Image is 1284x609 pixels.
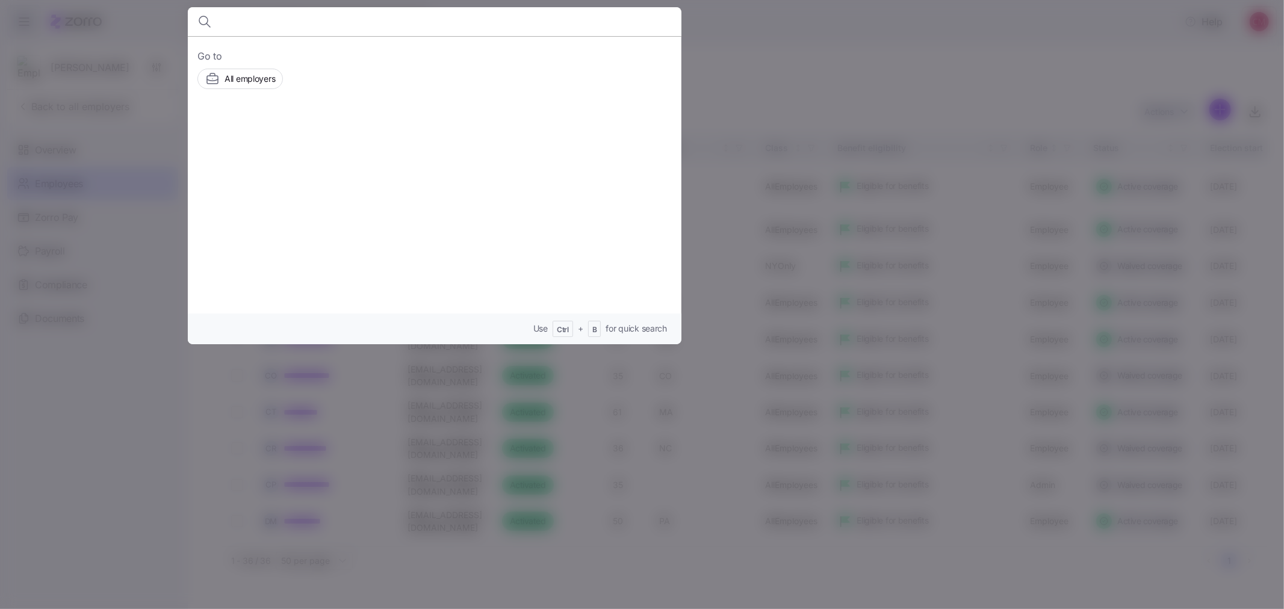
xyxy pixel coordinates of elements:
span: B [592,325,597,335]
span: All employers [225,73,275,85]
button: All employers [197,69,283,89]
span: for quick search [606,323,667,335]
span: Ctrl [557,325,569,335]
span: Use [533,323,548,335]
span: Go to [197,49,672,64]
span: + [578,323,583,335]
